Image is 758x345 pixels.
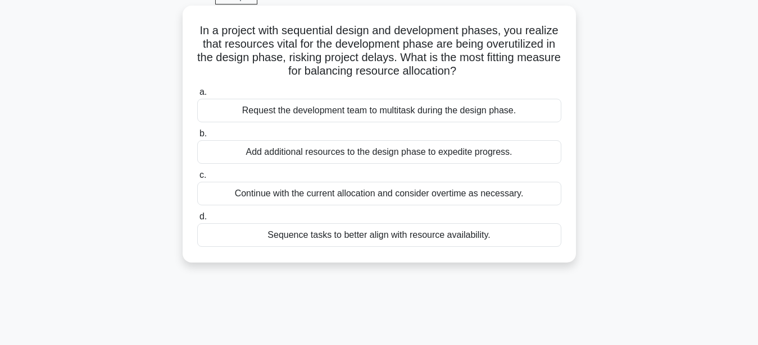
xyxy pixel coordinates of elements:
[197,99,561,122] div: Request the development team to multitask during the design phase.
[197,182,561,205] div: Continue with the current allocation and consider overtime as necessary.
[197,140,561,164] div: Add additional resources to the design phase to expedite progress.
[199,170,206,180] span: c.
[199,87,207,96] span: a.
[199,128,207,138] span: b.
[196,24,562,79] h5: In a project with sequential design and development phases, you realize that resources vital for ...
[199,211,207,221] span: d.
[197,223,561,247] div: Sequence tasks to better align with resource availability.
